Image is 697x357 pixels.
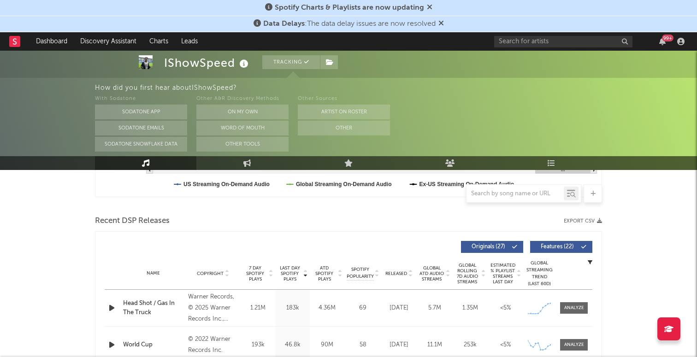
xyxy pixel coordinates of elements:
[347,340,379,350] div: 58
[243,340,273,350] div: 193k
[419,265,444,282] span: Global ATD Audio Streams
[384,304,414,313] div: [DATE]
[455,304,485,313] div: 1.35M
[347,304,379,313] div: 69
[438,20,444,28] span: Dismiss
[197,271,224,276] span: Copyright
[196,137,289,152] button: Other Tools
[188,334,238,356] div: © 2022 Warner Records Inc.
[243,304,273,313] div: 1.21M
[467,244,509,250] span: Originals ( 27 )
[95,94,187,105] div: With Sodatone
[467,190,564,198] input: Search by song name or URL
[95,121,187,135] button: Sodatone Emails
[30,32,74,51] a: Dashboard
[419,304,450,313] div: 5.7M
[347,266,374,280] span: Spotify Popularity
[143,32,175,51] a: Charts
[262,55,320,69] button: Tracking
[164,55,251,70] div: IShowSpeed
[175,32,204,51] a: Leads
[427,4,432,12] span: Dismiss
[490,304,521,313] div: <5%
[536,244,579,250] span: Features ( 22 )
[494,36,632,47] input: Search for artists
[312,265,337,282] span: ATD Spotify Plays
[278,340,307,350] div: 46.8k
[278,304,307,313] div: 183k
[196,94,289,105] div: Other A&R Discovery Methods
[419,181,514,187] text: Ex-US Streaming On-Demand Audio
[74,32,143,51] a: Discovery Assistant
[384,340,414,350] div: [DATE]
[490,263,515,285] span: Estimated % Playlist Streams Last Day
[196,105,289,119] button: On My Own
[263,20,305,28] span: Data Delays
[196,121,289,135] button: Word Of Mouth
[298,105,390,119] button: Artist on Roster
[298,121,390,135] button: Other
[490,340,521,350] div: <5%
[188,292,238,325] div: Warner Records, © 2025 Warner Records Inc., under exclusive license from Ishowspeed, LLC
[275,4,424,12] span: Spotify Charts & Playlists are now updating
[530,241,592,253] button: Features(22)
[526,260,553,287] div: Global Streaming Trend (Last 60D)
[312,304,342,313] div: 4.36M
[298,94,390,105] div: Other Sources
[296,181,392,187] text: Global Streaming On-Demand Audio
[659,38,666,45] button: 99+
[123,299,183,317] a: Head Shot / Gas In The Truck
[95,137,187,152] button: Sodatone Snowflake Data
[95,216,170,227] span: Recent DSP Releases
[123,340,183,350] a: World Cup
[243,265,267,282] span: 7 Day Spotify Plays
[263,20,436,28] span: : The data delay issues are now resolved
[95,105,187,119] button: Sodatone App
[455,340,485,350] div: 253k
[419,340,450,350] div: 11.1M
[662,35,673,41] div: 99 +
[183,181,270,187] text: US Streaming On-Demand Audio
[95,82,697,94] div: How did you first hear about IShowSpeed ?
[123,270,183,277] div: Name
[461,241,523,253] button: Originals(27)
[455,263,480,285] span: Global Rolling 7D Audio Streams
[278,265,302,282] span: Last Day Spotify Plays
[385,271,407,276] span: Released
[312,340,342,350] div: 90M
[564,218,602,224] button: Export CSV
